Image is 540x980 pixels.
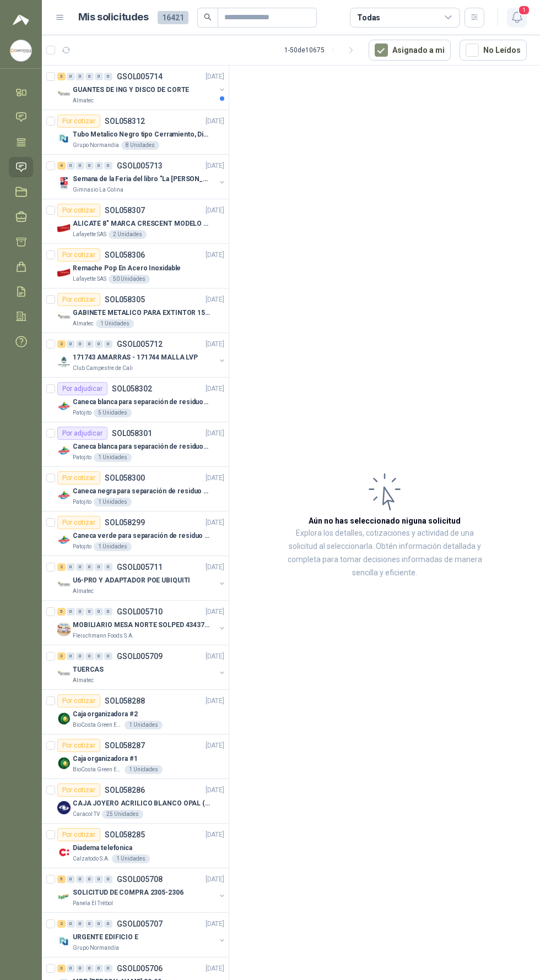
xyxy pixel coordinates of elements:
[67,162,75,170] div: 0
[57,162,66,170] div: 4
[105,251,145,259] p: SOL058306
[95,652,103,660] div: 0
[73,308,210,318] p: GABINETE METALICO PARA EXTINTOR 15 LB
[104,608,112,616] div: 0
[67,920,75,928] div: 0
[206,473,224,483] p: [DATE]
[13,13,29,26] img: Logo peakr
[73,620,210,630] p: MOBILIARIO MESA NORTE SOLPED 4343782
[42,779,229,824] a: Por cotizarSOL058286[DATE] Company LogoCAJA JOYERO ACRILICO BLANCO OPAL (En el adjunto mas detall...
[73,754,138,764] p: Caja organizadora #1
[73,129,210,140] p: Tubo Metalico Negro tipo Cerramiento, Diametro 1-1/2", Espesor 2mm, Longitud 6m
[57,311,71,324] img: Company Logo
[73,275,106,284] p: Lafayette SAS
[206,874,224,885] p: [DATE]
[357,12,380,24] div: Todas
[104,875,112,883] div: 0
[104,162,112,170] div: 0
[57,712,71,725] img: Company Logo
[57,266,71,279] img: Company Logo
[57,608,66,616] div: 5
[57,917,226,952] a: 2 0 0 0 0 0 GSOL005707[DATE] Company LogoURGENTE EDIFICIO EGrupo Normandía
[73,888,183,898] p: SOLICITUD DE COMPRA 2305-2306
[206,116,224,127] p: [DATE]
[57,293,100,306] div: Por cotizar
[57,489,71,502] img: Company Logo
[57,873,226,908] a: 5 0 0 0 0 0 GSOL005708[DATE] Company LogoSOLICITUD DE COMPRA 2305-2306Panela El Trébol
[112,429,152,437] p: SOL058301
[73,676,94,685] p: Almatec
[10,40,31,61] img: Company Logo
[57,444,71,458] img: Company Logo
[73,219,210,229] p: ALICATE 8" MARCA CRESCENT MODELO 38008tv
[42,422,229,467] a: Por adjudicarSOL058301[DATE] Company LogoCaneca blanca para separación de residuos 10 LTPatojito1...
[57,965,66,972] div: 3
[105,697,145,705] p: SOL058288
[206,741,224,751] p: [DATE]
[67,563,75,571] div: 0
[57,337,226,373] a: 2 0 0 0 0 0 GSOL005712[DATE] Company Logo171743 AMARRAS - 171744 MALLA LVPClub Campestre de Cali
[57,801,71,814] img: Company Logo
[85,608,94,616] div: 0
[206,518,224,528] p: [DATE]
[105,742,145,749] p: SOL058287
[112,385,152,393] p: SOL058302
[204,13,212,21] span: search
[206,161,224,171] p: [DATE]
[95,920,103,928] div: 0
[117,608,163,616] p: GSOL005710
[73,442,210,452] p: Caneca blanca para separación de residuos 10 LT
[206,205,224,216] p: [DATE]
[57,516,100,529] div: Por cotizar
[94,453,132,462] div: 1 Unidades
[57,875,66,883] div: 5
[104,920,112,928] div: 0
[73,230,106,239] p: Lafayette SAS
[73,85,189,95] p: GUANTES DE ING Y DISCO DE CORTE
[95,340,103,348] div: 0
[57,204,100,217] div: Por cotizar
[112,854,150,863] div: 1 Unidades
[57,756,71,770] img: Company Logo
[206,250,224,260] p: [DATE]
[57,115,100,128] div: Por cotizar
[105,206,145,214] p: SOL058307
[73,765,122,774] p: BioCosta Green Energy S.A.S
[73,364,133,373] p: Club Campestre de Cali
[42,110,229,155] a: Por cotizarSOL058312[DATE] Company LogoTubo Metalico Negro tipo Cerramiento, Diametro 1-1/2", Esp...
[85,162,94,170] div: 0
[95,162,103,170] div: 0
[117,652,163,660] p: GSOL005709
[85,563,94,571] div: 0
[73,174,210,184] p: Semana de la Feria del libro "La [PERSON_NAME]"
[507,8,527,28] button: 1
[78,9,149,25] h1: Mis solicitudes
[57,890,71,903] img: Company Logo
[85,340,94,348] div: 0
[117,340,163,348] p: GSOL005712
[57,382,107,395] div: Por adjudicar
[67,340,75,348] div: 0
[76,652,84,660] div: 0
[73,453,91,462] p: Patojito
[73,854,110,863] p: Calzatodo S.A.
[104,652,112,660] div: 0
[57,828,100,841] div: Por cotizar
[121,141,159,150] div: 8 Unidades
[42,288,229,333] a: Por cotizarSOL058305[DATE] Company LogoGABINETE METALICO PARA EXTINTOR 15 LBAlmatec1 Unidades
[76,875,84,883] div: 0
[206,919,224,929] p: [DATE]
[85,875,94,883] div: 0
[206,428,224,439] p: [DATE]
[67,652,75,660] div: 0
[57,400,71,413] img: Company Logo
[73,721,122,729] p: BioCosta Green Energy S.A.S
[95,563,103,571] div: 0
[85,652,94,660] div: 0
[73,542,91,551] p: Patojito
[206,562,224,573] p: [DATE]
[109,230,147,239] div: 2 Unidades
[73,352,198,363] p: 171743 AMARRAS - 171744 MALLA LVP
[94,542,132,551] div: 1 Unidades
[73,665,104,675] p: TUERCAS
